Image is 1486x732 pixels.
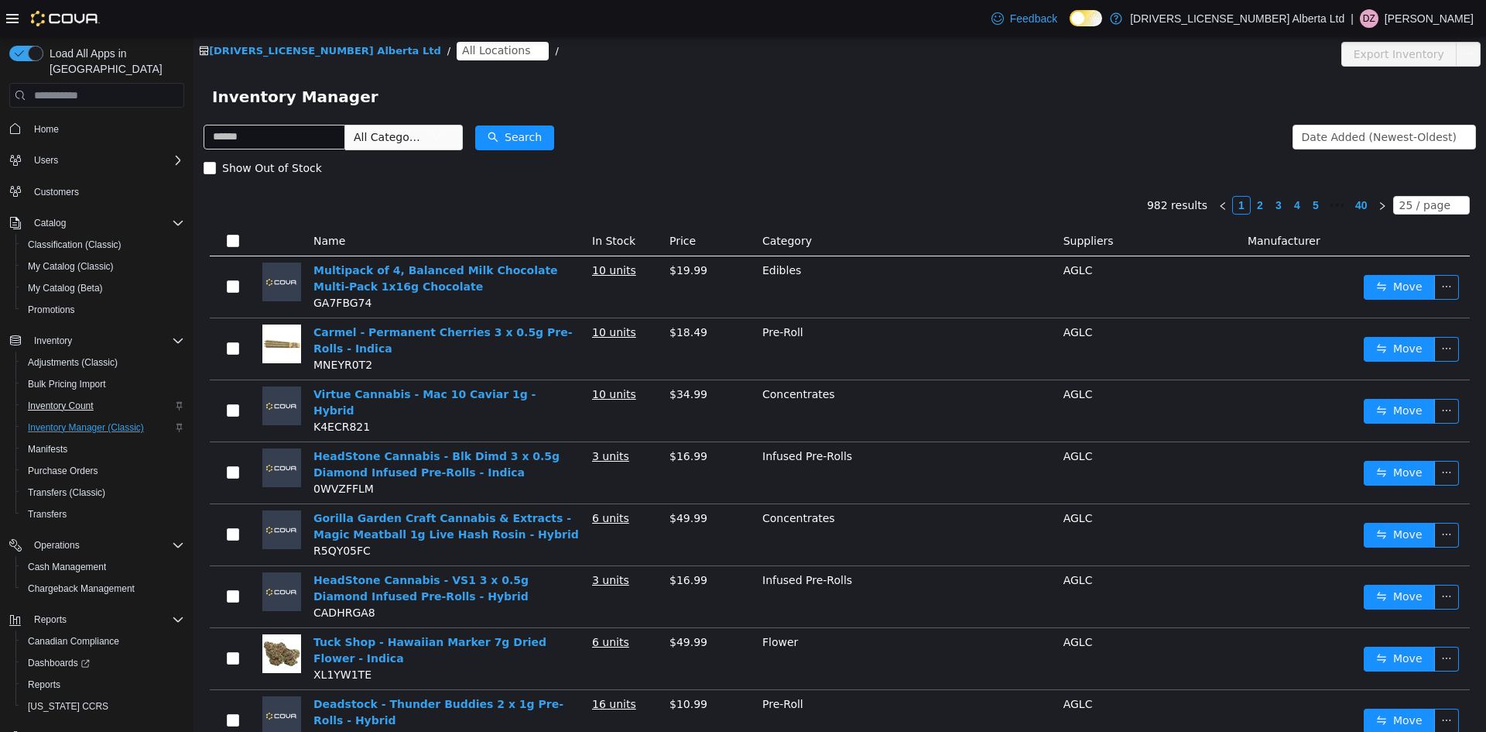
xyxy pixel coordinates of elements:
[870,662,899,674] span: AGLC
[22,418,184,437] span: Inventory Manager (Classic)
[22,579,141,598] a: Chargeback Management
[476,538,514,550] span: $16.99
[1241,610,1265,635] button: icon: ellipsis
[28,443,67,455] span: Manifests
[28,635,119,648] span: Canadian Compliance
[1020,160,1039,178] li: Previous Page
[476,414,514,426] span: $16.99
[69,412,108,451] img: HeadStone Cannabis - Blk Dimd 3 x 0.5g Diamond Infused Pre-Rolls - Indica placeholder
[1070,10,1102,26] input: Dark Mode
[269,5,337,22] span: All Locations
[1114,160,1131,177] a: 5
[3,180,190,203] button: Customers
[34,217,66,229] span: Catalog
[28,332,78,350] button: Inventory
[1113,160,1132,178] li: 5
[1241,363,1265,387] button: icon: ellipsis
[238,96,248,107] i: icon: down
[1351,9,1354,28] p: |
[1094,160,1113,178] li: 4
[1241,672,1265,697] button: icon: ellipsis
[1077,160,1094,177] a: 3
[15,395,190,417] button: Inventory Count
[120,662,370,690] a: Deadstock - Thunder Buddies 2 x 1g Pre-Rolls - Hybrid
[1148,5,1263,30] button: Export Inventory
[399,198,442,211] span: In Stock
[28,239,122,251] span: Classification (Classic)
[22,235,184,254] span: Classification (Classic)
[1058,160,1075,177] a: 2
[22,462,184,480] span: Purchase Orders
[15,503,190,525] button: Transfers
[28,260,114,273] span: My Catalog (Classic)
[22,375,112,393] a: Bulk Pricing Import
[1130,9,1344,28] p: [DRIVERS_LICENSE_NUMBER] Alberta Ltd
[1241,486,1265,511] button: icon: ellipsis
[1170,424,1241,449] button: icon: swapMove
[22,462,104,480] a: Purchase Orders
[120,384,176,397] span: K4ECR821
[22,397,184,415] span: Inventory Count
[870,228,899,240] span: AGLC
[15,696,190,717] button: [US_STATE] CCRS
[1057,160,1076,178] li: 2
[399,228,443,240] u: 10 units
[120,352,342,380] a: Virtue Cannabis - Mac 10 Caviar 1g - Hybrid
[15,373,190,395] button: Bulk Pricing Import
[22,675,67,694] a: Reports
[361,9,365,20] span: /
[22,632,125,651] a: Canadian Compliance
[28,657,90,669] span: Dashboards
[69,536,108,575] img: HeadStone Cannabis - VS1 3 x 0.5g Diamond Infused Pre-Rolls - Hybrid placeholder
[1264,96,1273,107] i: icon: down
[15,482,190,503] button: Transfers (Classic)
[34,613,67,626] span: Reports
[22,418,150,437] a: Inventory Manager (Classic)
[1260,164,1269,175] i: icon: down
[5,9,248,20] a: icon: shop[DRIVERS_LICENSE_NUMBER] Alberta Ltd
[69,660,108,699] img: Deadstock - Thunder Buddies 2 x 1g Pre-Rolls - Hybrid placeholder
[22,397,100,415] a: Inventory Count
[22,301,184,319] span: Promotions
[1170,610,1241,635] button: icon: swapMove
[1170,548,1241,573] button: icon: swapMove
[1132,160,1156,178] li: Next 5 Pages
[28,465,98,477] span: Purchase Orders
[22,654,184,672] span: Dashboards
[22,301,81,319] a: Promotions
[22,654,96,672] a: Dashboards
[15,234,190,256] button: Classification (Classic)
[28,508,67,521] span: Transfers
[120,414,366,442] a: HeadStone Cannabis - Blk Dimd 3 x 0.5g Diamond Infused Pre-Rolls - Indica
[28,486,105,499] span: Transfers (Classic)
[476,352,514,364] span: $34.99
[1241,424,1265,449] button: icon: ellipsis
[476,228,514,240] span: $19.99
[1363,9,1375,28] span: DZ
[28,182,184,201] span: Customers
[120,260,178,273] span: GA7FBG74
[22,235,128,254] a: Classification (Classic)
[120,290,379,318] a: Carmel - Permanent Cherries 3 x 0.5g Pre-Rolls - Indica
[28,421,144,434] span: Inventory Manager (Classic)
[28,119,184,138] span: Home
[3,609,190,631] button: Reports
[34,123,59,136] span: Home
[1039,160,1056,177] a: 1
[22,697,115,716] a: [US_STATE] CCRS
[34,335,72,347] span: Inventory
[28,536,184,555] span: Operations
[954,160,1014,178] li: 982 results
[1170,363,1241,387] button: icon: swapMove
[3,330,190,352] button: Inventory
[28,183,85,201] a: Customers
[120,322,179,335] span: MNEYR0T2
[563,344,864,406] td: Concentrates
[15,256,190,277] button: My Catalog (Classic)
[28,400,94,412] span: Inventory Count
[399,476,436,488] u: 6 units
[120,476,385,504] a: Gorilla Garden Craft Cannabis & Extracts - Magic Meatball 1g Live Hash Rosin - Hybrid
[870,538,899,550] span: AGLC
[1206,160,1257,177] div: 25 / page
[15,631,190,652] button: Canadian Compliance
